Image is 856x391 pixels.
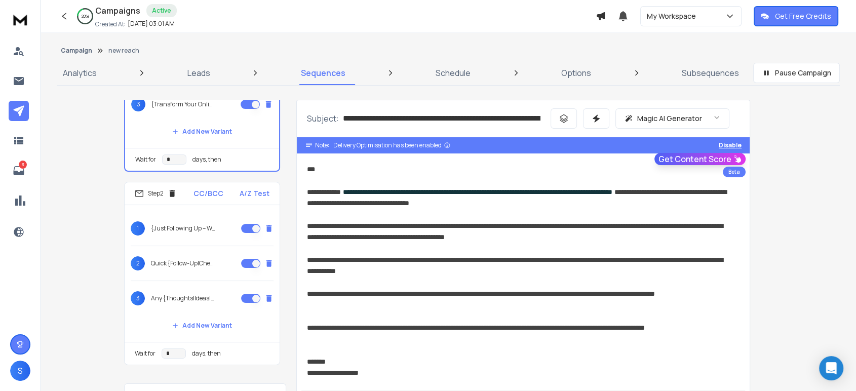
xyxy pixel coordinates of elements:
[108,47,139,55] p: new reach
[555,61,597,85] a: Options
[436,67,471,79] p: Schedule
[151,259,216,267] p: Quick {Follow-Up|Check-In}: Your Website Redesign
[561,67,591,79] p: Options
[753,63,840,83] button: Pause Campaign
[240,188,269,199] p: A/Z Test
[10,361,30,381] button: S
[124,182,280,365] li: Step2CC/BCCA/Z Test1{Just Following Up – Website Upgrade or New Build|Quick Follow Up – Site Refr...
[615,108,729,129] button: Magic AI Generator
[647,11,700,21] p: My Workspace
[719,141,742,149] button: Disable
[754,6,838,26] button: Get Free Credits
[95,20,126,28] p: Created At:
[315,141,329,149] span: Note:
[128,20,175,28] p: [DATE] 03:01 AM
[131,256,145,270] span: 2
[135,349,155,358] p: Wait for
[192,349,221,358] p: days, then
[164,122,240,142] button: Add New Variant
[676,61,745,85] a: Subsequences
[146,4,177,17] div: Active
[181,61,216,85] a: Leads
[301,67,345,79] p: Sequences
[82,13,89,19] p: 20 %
[723,167,746,177] div: Beta
[187,67,210,79] p: Leads
[63,67,97,79] p: Analytics
[192,155,221,164] p: days, then
[637,113,702,124] p: Magic AI Generator
[131,291,145,305] span: 3
[151,100,216,108] p: {Transform Your Online Presence|Elevate Your Digital Game|Revamp Your Website|Boost Your Online I...
[164,316,240,336] button: Add New Variant
[61,47,92,55] button: Campaign
[333,141,451,149] div: Delivery Optimisation has been enabled
[682,67,739,79] p: Subsequences
[135,155,156,164] p: Wait for
[151,224,216,232] p: {Just Following Up – Website Upgrade or New Build|Quick Follow Up – Site Refresh or New Creation|...
[131,221,145,236] span: 1
[135,189,177,198] div: Step 2
[57,61,103,85] a: Analytics
[307,112,339,125] p: Subject:
[19,161,27,169] p: 3
[430,61,477,85] a: Schedule
[10,10,30,29] img: logo
[95,5,140,17] h1: Campaigns
[654,153,746,165] button: Get Content Score
[151,294,216,302] p: Any {Thoughts|Ideas|Feedback} on {Refreshing|Updating|Revamping} Your Website?
[295,61,352,85] a: Sequences
[819,356,843,380] div: Open Intercom Messenger
[775,11,831,21] p: Get Free Credits
[193,188,223,199] p: CC/BCC
[131,97,145,111] span: 3
[9,161,29,181] a: 3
